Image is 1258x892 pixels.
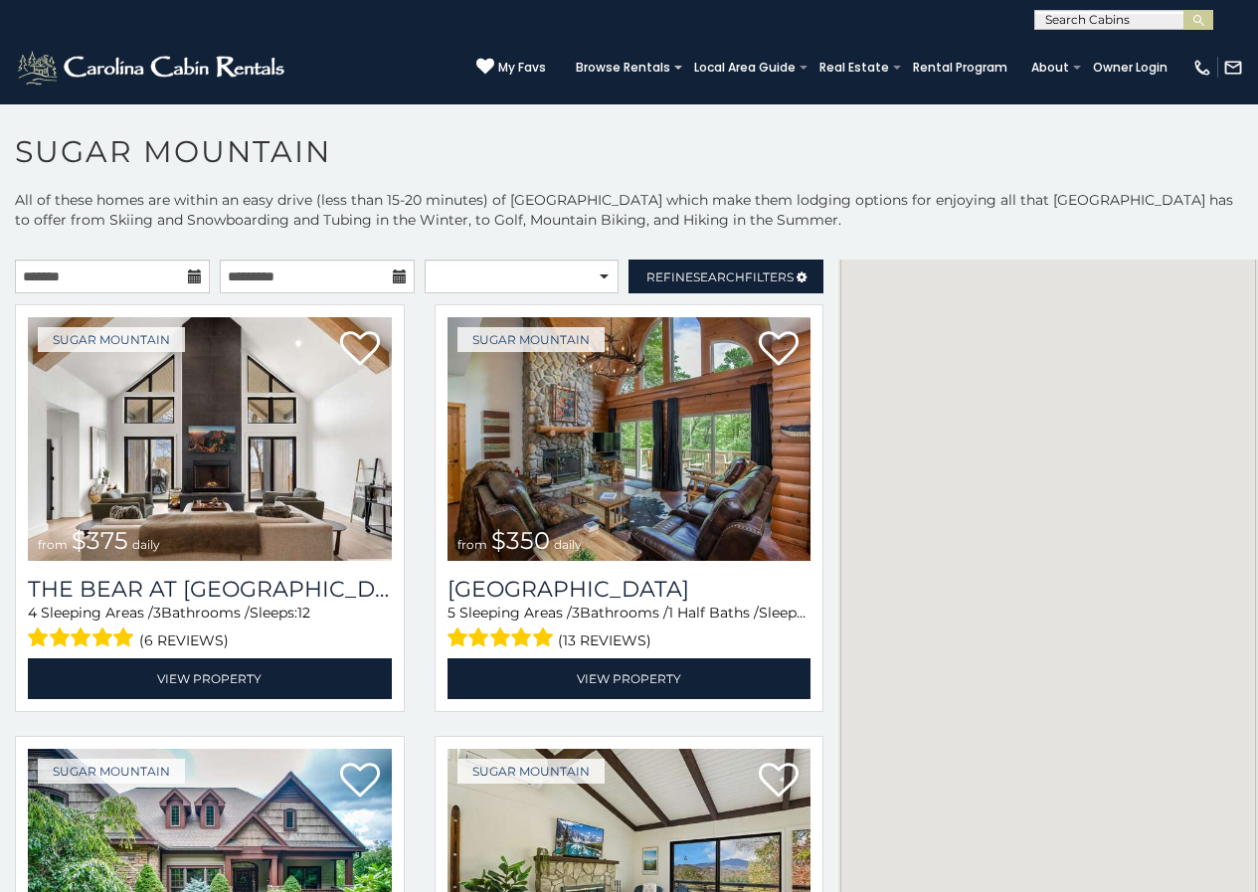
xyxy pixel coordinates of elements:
[646,269,794,284] span: Refine Filters
[448,604,455,622] span: 5
[457,759,605,784] a: Sugar Mountain
[498,59,546,77] span: My Favs
[28,576,392,603] h3: The Bear At Sugar Mountain
[297,604,310,622] span: 12
[759,761,799,803] a: Add to favorites
[457,327,605,352] a: Sugar Mountain
[153,604,161,622] span: 3
[28,576,392,603] a: The Bear At [GEOGRAPHIC_DATA]
[491,526,550,555] span: $350
[1021,54,1079,82] a: About
[28,658,392,699] a: View Property
[448,317,811,561] a: Grouse Moor Lodge from $350 daily
[1192,58,1212,78] img: phone-regular-white.png
[572,604,580,622] span: 3
[72,526,128,555] span: $375
[15,48,290,88] img: White-1-2.png
[448,603,811,653] div: Sleeping Areas / Bathrooms / Sleeps:
[903,54,1017,82] a: Rental Program
[693,269,745,284] span: Search
[684,54,806,82] a: Local Area Guide
[38,537,68,552] span: from
[38,327,185,352] a: Sugar Mountain
[448,576,811,603] h3: Grouse Moor Lodge
[629,260,823,293] a: RefineSearchFilters
[668,604,759,622] span: 1 Half Baths /
[809,54,899,82] a: Real Estate
[139,627,229,653] span: (6 reviews)
[448,658,811,699] a: View Property
[558,627,651,653] span: (13 reviews)
[1083,54,1177,82] a: Owner Login
[132,537,160,552] span: daily
[28,603,392,653] div: Sleeping Areas / Bathrooms / Sleeps:
[28,604,37,622] span: 4
[340,329,380,371] a: Add to favorites
[448,576,811,603] a: [GEOGRAPHIC_DATA]
[448,317,811,561] img: Grouse Moor Lodge
[554,537,582,552] span: daily
[476,58,546,78] a: My Favs
[457,537,487,552] span: from
[759,329,799,371] a: Add to favorites
[340,761,380,803] a: Add to favorites
[566,54,680,82] a: Browse Rentals
[1223,58,1243,78] img: mail-regular-white.png
[28,317,392,561] img: The Bear At Sugar Mountain
[28,317,392,561] a: The Bear At Sugar Mountain from $375 daily
[38,759,185,784] a: Sugar Mountain
[807,604,819,622] span: 12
